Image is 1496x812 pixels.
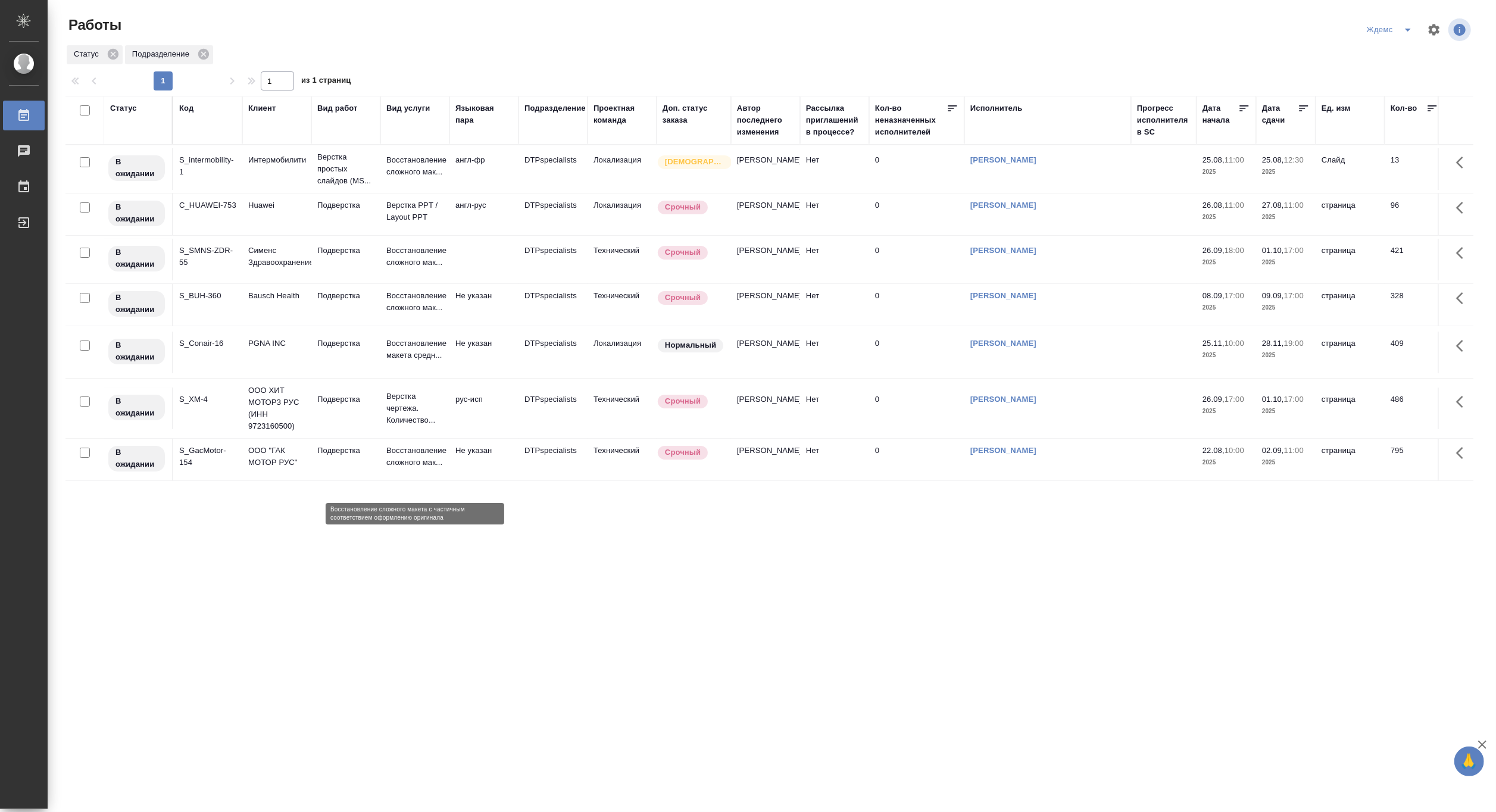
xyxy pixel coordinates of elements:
p: 17:00 [1284,291,1304,300]
a: [PERSON_NAME] [970,395,1036,404]
div: Рассылка приглашений в процессе? [806,102,863,138]
td: 96 [1385,193,1444,235]
td: 328 [1385,284,1444,326]
td: DTPspecialists [519,284,588,326]
a: [PERSON_NAME] [970,291,1036,300]
p: 2025 [1203,257,1250,268]
td: 795 [1385,439,1444,480]
p: 28.11, [1262,339,1284,348]
p: Верстка простых слайдов (MS... [317,151,374,187]
div: Исполнитель [970,102,1023,114]
p: Подверстка [317,338,374,349]
p: Верстка чертежа. Количество... [386,391,444,426]
button: Здесь прячутся важные кнопки [1449,193,1478,222]
p: 25.11, [1203,339,1225,348]
p: В ожидании [115,246,158,270]
p: Huawei [248,199,305,211]
div: S_Conair-16 [179,338,236,349]
div: Вид работ [317,102,358,114]
td: рус-исп [449,388,519,429]
div: Кол-во неназначенных исполнителей [875,102,947,138]
td: 0 [869,439,964,480]
p: Восстановление сложного мак... [386,445,444,469]
p: В ожидании [115,339,158,363]
p: Восстановление сложного мак... [386,290,444,314]
p: Подверстка [317,290,374,302]
td: Технический [588,439,657,480]
td: Нет [800,388,869,429]
p: [DEMOGRAPHIC_DATA] [665,156,724,168]
p: В ожидании [115,156,158,180]
td: Нет [800,148,869,190]
div: Статус [110,102,137,114]
p: Восстановление сложного мак... [386,245,444,268]
p: 17:00 [1284,246,1304,255]
td: [PERSON_NAME] [731,284,800,326]
p: ООО "ГАК МОТОР РУС" [248,445,305,469]
p: 08.09, [1203,291,1225,300]
td: [PERSON_NAME] [731,193,800,235]
td: страница [1316,239,1385,280]
p: 2025 [1203,166,1250,178]
td: Технический [588,284,657,326]
p: Нормальный [665,339,716,351]
p: Сименс Здравоохранение [248,245,305,268]
div: Языковая пара [455,102,513,126]
td: Нет [800,439,869,480]
p: 2025 [1203,302,1250,314]
p: 22.08, [1203,446,1225,455]
div: Исполнитель назначен, приступать к работе пока рано [107,245,166,273]
td: Нет [800,239,869,280]
p: 10:00 [1225,339,1244,348]
div: Статус [67,45,123,64]
div: C_HUAWEI-753 [179,199,236,211]
button: Здесь прячутся важные кнопки [1449,148,1478,177]
button: 🙏 [1454,747,1484,776]
div: Кол-во [1391,102,1417,114]
p: Интермобилити [248,154,305,166]
td: DTPspecialists [519,332,588,373]
p: 2025 [1262,211,1310,223]
p: 2025 [1203,211,1250,223]
td: Технический [588,388,657,429]
p: 2025 [1203,349,1250,361]
td: [PERSON_NAME] [731,332,800,373]
td: Нет [800,193,869,235]
div: Клиент [248,102,276,114]
p: 11:00 [1284,201,1304,210]
p: Срочный [665,446,701,458]
div: Исполнитель назначен, приступать к работе пока рано [107,338,166,366]
td: Технический [588,239,657,280]
p: Срочный [665,246,701,258]
div: Вид услуги [386,102,430,114]
p: 17:00 [1225,291,1244,300]
div: Исполнитель назначен, приступать к работе пока рано [107,199,166,227]
td: 409 [1385,332,1444,373]
td: [PERSON_NAME] [731,148,800,190]
p: Срочный [665,201,701,213]
a: [PERSON_NAME] [970,339,1036,348]
div: Доп. статус заказа [663,102,725,126]
p: 2025 [1262,457,1310,469]
p: Срочный [665,292,701,304]
td: [PERSON_NAME] [731,239,800,280]
td: [PERSON_NAME] [731,388,800,429]
p: В ожидании [115,395,158,419]
td: Локализация [588,332,657,373]
p: 18:00 [1225,246,1244,255]
td: страница [1316,193,1385,235]
td: Слайд [1316,148,1385,190]
span: Настроить таблицу [1420,15,1448,44]
p: 19:00 [1284,339,1304,348]
p: 26.09, [1203,395,1225,404]
p: 11:00 [1225,201,1244,210]
p: 2025 [1262,349,1310,361]
button: Здесь прячутся важные кнопки [1449,332,1478,360]
p: 17:00 [1225,395,1244,404]
div: Исполнитель назначен, приступать к работе пока рано [107,290,166,318]
button: Здесь прячутся важные кнопки [1449,388,1478,416]
p: 25.08, [1262,155,1284,164]
div: Дата начала [1203,102,1238,126]
p: 11:00 [1225,155,1244,164]
button: Здесь прячутся важные кнопки [1449,284,1478,313]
